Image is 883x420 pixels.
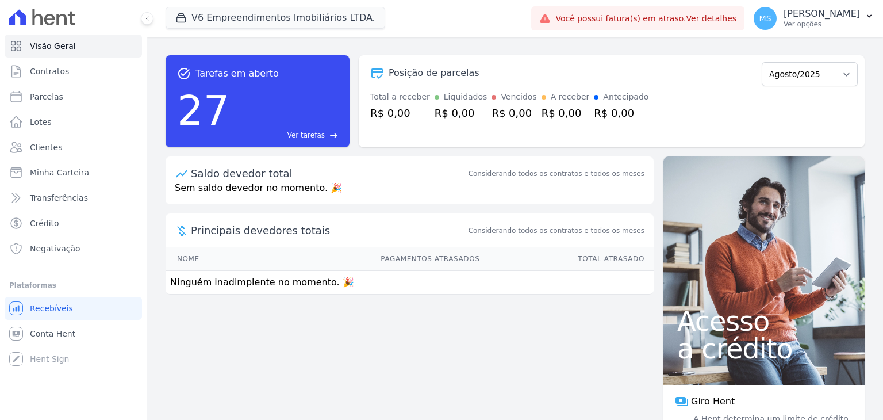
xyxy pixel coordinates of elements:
[5,110,142,133] a: Lotes
[594,105,648,121] div: R$ 0,00
[5,322,142,345] a: Conta Hent
[677,307,851,335] span: Acesso
[30,116,52,128] span: Lotes
[686,14,737,23] a: Ver detalhes
[191,223,466,238] span: Principais devedores totais
[166,7,385,29] button: V6 Empreendimentos Imobiliários LTDA.
[191,166,466,181] div: Saldo devedor total
[480,247,654,271] th: Total Atrasado
[492,105,536,121] div: R$ 0,00
[435,105,487,121] div: R$ 0,00
[744,2,883,35] button: MS [PERSON_NAME] Ver opções
[287,130,325,140] span: Ver tarefas
[759,14,771,22] span: MS
[195,67,279,81] span: Tarefas em aberto
[469,226,644,236] span: Considerando todos os contratos e todos os meses
[166,247,253,271] th: Nome
[235,130,338,140] a: Ver tarefas east
[30,328,75,339] span: Conta Hent
[30,243,80,254] span: Negativação
[5,161,142,184] a: Minha Carteira
[30,303,73,314] span: Recebíveis
[30,217,59,229] span: Crédito
[177,67,191,81] span: task_alt
[30,66,69,77] span: Contratos
[542,105,590,121] div: R$ 0,00
[166,271,654,295] td: Ninguém inadimplente no momento. 🎉
[166,181,654,204] p: Sem saldo devedor no momento. 🎉
[370,105,430,121] div: R$ 0,00
[784,8,860,20] p: [PERSON_NAME]
[253,247,481,271] th: Pagamentos Atrasados
[5,186,142,209] a: Transferências
[370,91,430,103] div: Total a receber
[389,66,479,80] div: Posição de parcelas
[5,136,142,159] a: Clientes
[5,35,142,58] a: Visão Geral
[5,237,142,260] a: Negativação
[691,395,735,408] span: Giro Hent
[603,91,648,103] div: Antecipado
[444,91,487,103] div: Liquidados
[30,91,63,102] span: Parcelas
[5,60,142,83] a: Contratos
[5,212,142,235] a: Crédito
[784,20,860,29] p: Ver opções
[5,297,142,320] a: Recebíveis
[30,192,88,204] span: Transferências
[30,40,76,52] span: Visão Geral
[177,81,230,140] div: 27
[329,131,338,140] span: east
[501,91,536,103] div: Vencidos
[30,142,62,153] span: Clientes
[30,167,89,178] span: Minha Carteira
[9,278,137,292] div: Plataformas
[677,335,851,362] span: a crédito
[469,169,644,179] div: Considerando todos os contratos e todos os meses
[555,13,736,25] span: Você possui fatura(s) em atraso.
[5,85,142,108] a: Parcelas
[551,91,590,103] div: A receber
